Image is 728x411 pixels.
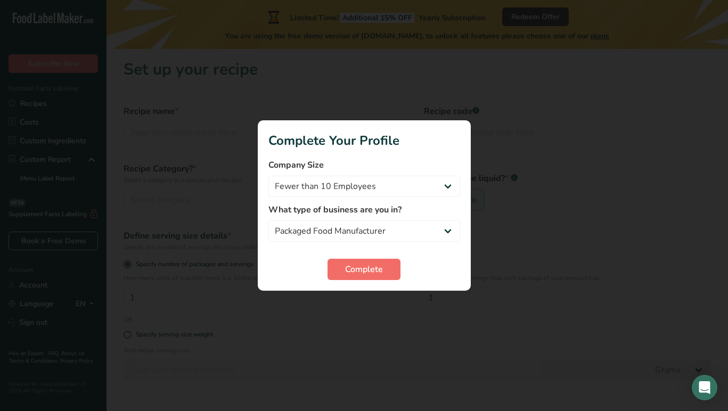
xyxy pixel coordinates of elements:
[692,375,717,400] div: Open Intercom Messenger
[328,259,400,280] button: Complete
[268,131,460,150] h1: Complete Your Profile
[268,203,460,216] label: What type of business are you in?
[345,263,383,276] span: Complete
[268,159,460,171] label: Company Size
